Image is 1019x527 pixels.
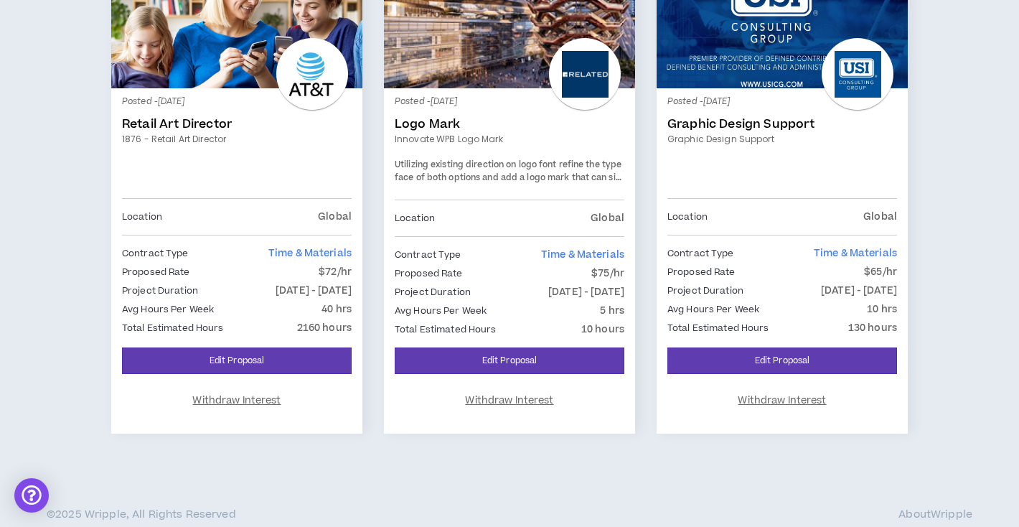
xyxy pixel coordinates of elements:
span: Withdraw Interest [738,394,826,408]
p: Proposed Rate [667,264,736,280]
p: [DATE] - [DATE] [548,284,624,300]
p: Total Estimated Hours [667,320,769,336]
button: Withdraw Interest [122,386,352,416]
span: Withdraw Interest [465,394,553,408]
p: Avg Hours Per Week [667,302,759,317]
p: Global [863,209,897,225]
p: Project Duration [395,284,471,300]
a: 1876 - Retail Art Director [122,133,352,146]
p: 2160 hours [297,320,352,336]
p: Proposed Rate [395,266,463,281]
span: Time & Materials [541,248,624,262]
a: Logo Mark [395,117,624,131]
p: Avg Hours Per Week [395,303,487,319]
a: AboutWripple [898,509,972,521]
p: 130 hours [848,320,897,336]
a: Edit Proposal [122,348,352,374]
p: Proposed Rate [122,264,190,280]
a: Retail Art Director [122,117,352,131]
span: Time & Materials [268,246,352,261]
div: Open Intercom Messenger [14,478,49,513]
p: Project Duration [667,283,743,299]
p: Contract Type [667,246,734,261]
p: Total Estimated Hours [122,320,224,336]
a: Graphic Design Support [667,117,897,131]
p: Location [667,209,708,225]
p: Avg Hours Per Week [122,302,214,317]
p: 10 hours [581,322,624,337]
p: Contract Type [122,246,189,261]
p: Project Duration [122,283,198,299]
p: Contract Type [395,247,461,263]
p: 40 hrs [321,302,352,317]
p: 10 hrs [867,302,897,317]
a: Edit Proposal [667,348,897,374]
p: Posted - [DATE] [667,95,897,108]
a: Edit Proposal [395,348,624,374]
p: [DATE] - [DATE] [276,283,352,299]
p: $72/hr [319,264,352,280]
button: Withdraw Interest [667,386,897,416]
a: Graphic Design Support [667,133,897,146]
p: $65/hr [864,264,897,280]
span: Utilizing existing direction on logo font refine the type face of both options and add a logo mar... [395,159,621,196]
p: Global [318,209,352,225]
span: Withdraw Interest [192,394,281,408]
p: 5 hrs [600,303,624,319]
p: Posted - [DATE] [122,95,352,108]
p: $75/hr [591,266,624,281]
p: Posted - [DATE] [395,95,624,108]
p: Location [122,209,162,225]
a: Innovate WPB Logo Mark [395,133,624,146]
button: Withdraw Interest [395,386,624,416]
p: Global [591,210,624,226]
p: [DATE] - [DATE] [821,283,897,299]
span: Time & Materials [814,246,897,261]
p: Location [395,210,435,226]
p: Total Estimated Hours [395,322,497,337]
p: © 2025 Wripple , All Rights Reserved [47,509,236,521]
